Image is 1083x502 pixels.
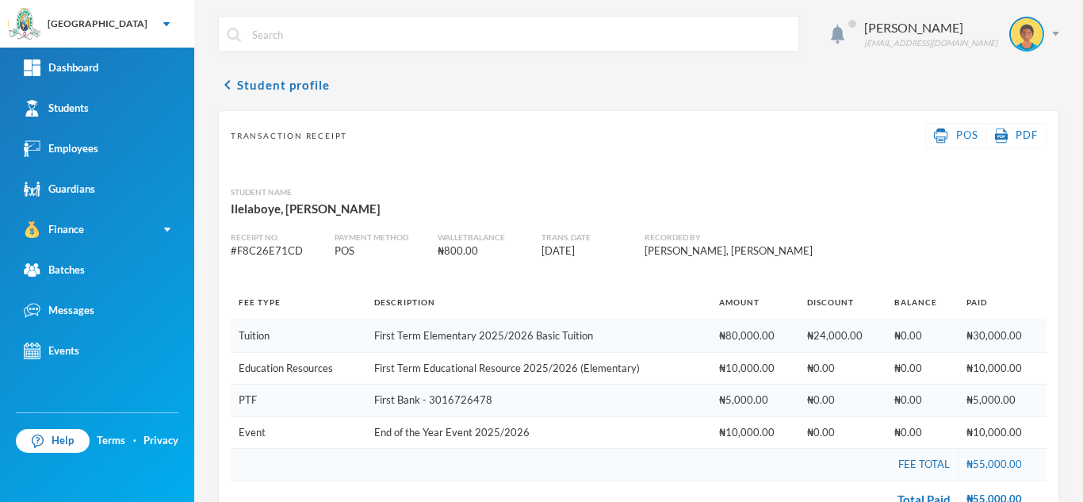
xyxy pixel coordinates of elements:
th: Balance [886,285,959,320]
span: ₦10,000.00 [719,362,775,374]
span: Education Resources [239,362,333,374]
a: PDF [995,128,1038,144]
div: # F8C26E71CD [231,243,323,259]
span: First Bank - 3016726478 [374,393,492,406]
a: POS [934,128,978,144]
span: ₦30,000.00 [966,329,1022,342]
th: Paid [959,285,1047,320]
span: Event [239,426,266,439]
div: Student Name [231,186,1047,198]
div: · [133,433,136,449]
span: ₦24,000.00 [807,329,863,342]
th: Amount [711,285,798,320]
div: Batches [24,262,85,278]
span: First Term Educational Resource 2025/2026 (Elementary) [374,362,640,374]
div: [DATE] [541,243,633,259]
span: ₦0.00 [807,362,835,374]
div: Events [24,343,79,359]
span: ₦0.00 [894,426,922,439]
a: Terms [97,433,125,449]
th: Description [366,285,712,320]
div: POS [335,243,427,259]
span: PTF [239,393,257,406]
div: [PERSON_NAME], [PERSON_NAME] [645,243,874,259]
img: STUDENT [1011,18,1043,50]
th: Discount [799,285,886,320]
div: Receipt No. [231,232,323,243]
div: [PERSON_NAME] [864,18,997,37]
span: Transaction Receipt [231,130,347,142]
input: Search [251,17,790,52]
span: Tuition [239,329,270,342]
span: ₦10,000.00 [719,426,775,439]
div: Recorded By [645,232,874,243]
span: ₦0.00 [807,393,835,406]
span: ₦5,000.00 [966,393,1016,406]
div: Messages [24,302,94,319]
div: Employees [24,140,98,157]
a: Help [16,429,90,453]
div: [EMAIL_ADDRESS][DOMAIN_NAME] [864,37,997,49]
td: Fee Total [231,449,959,481]
span: POS [956,128,978,141]
td: ₦55,000.00 [959,449,1047,481]
div: Wallet balance [438,232,530,243]
div: ₦800.00 [438,243,530,259]
img: logo [9,9,40,40]
span: ₦10,000.00 [966,426,1022,439]
span: ₦10,000.00 [966,362,1022,374]
button: chevron_leftStudent profile [218,75,330,94]
span: ₦80,000.00 [719,329,775,342]
div: Dashboard [24,59,98,76]
div: Payment Method [335,232,427,243]
span: ₦5,000.00 [719,393,768,406]
th: Fee Type [231,285,366,320]
span: PDF [1016,128,1038,141]
img: search [227,28,241,42]
span: ₦0.00 [894,393,922,406]
span: ₦0.00 [894,362,922,374]
div: Students [24,100,89,117]
span: ₦0.00 [894,329,922,342]
div: [GEOGRAPHIC_DATA] [48,17,147,31]
div: Finance [24,221,84,238]
span: End of the Year Event 2025/2026 [374,426,530,439]
a: Privacy [144,433,178,449]
span: ₦0.00 [807,426,835,439]
div: Guardians [24,181,95,197]
div: Ilelaboye, [PERSON_NAME] [231,198,1047,219]
i: chevron_left [218,75,237,94]
span: First Term Elementary 2025/2026 Basic Tuition [374,329,593,342]
div: Trans. Date [541,232,633,243]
